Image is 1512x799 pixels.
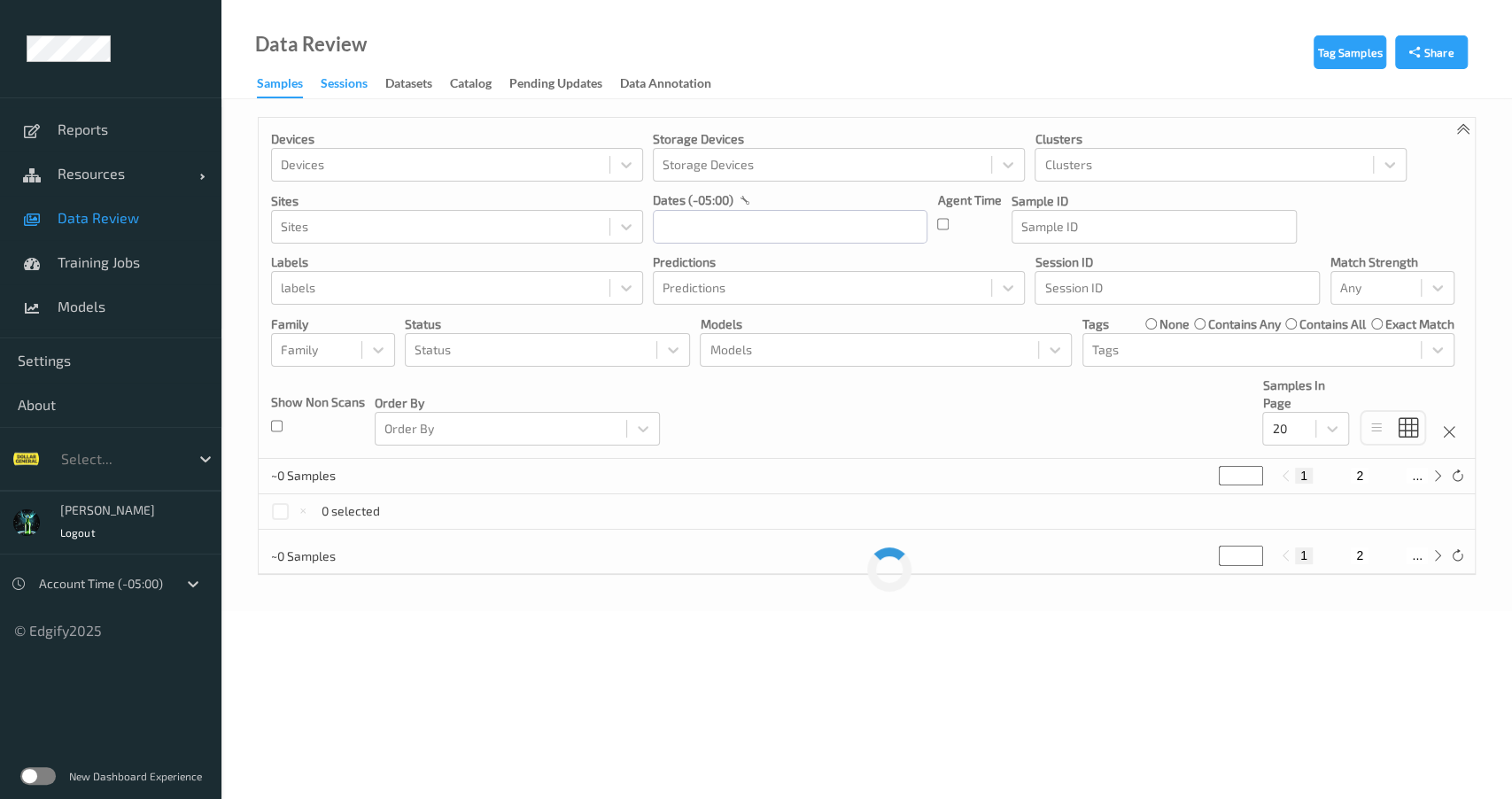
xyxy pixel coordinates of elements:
[255,35,367,53] div: Data Review
[1012,192,1297,210] p: Sample ID
[271,192,643,210] p: Sites
[1314,35,1386,69] button: Tag Samples
[620,74,711,97] div: Data Annotation
[1330,253,1454,271] p: Match Strength
[385,74,432,97] div: Datasets
[322,502,380,520] p: 0 selected
[1295,547,1313,563] button: 1
[271,253,643,271] p: labels
[509,72,620,97] a: Pending Updates
[1351,468,1369,484] button: 2
[937,191,1001,209] p: Agent Time
[1208,315,1281,333] label: contains any
[1262,376,1349,412] p: Samples In Page
[1082,315,1109,333] p: Tags
[1035,253,1320,271] p: Session ID
[271,547,404,565] p: ~0 Samples
[620,72,729,97] a: Data Annotation
[321,74,368,97] div: Sessions
[271,130,643,148] p: Devices
[271,467,404,485] p: ~0 Samples
[1407,547,1428,563] button: ...
[375,394,660,412] p: Order By
[1299,315,1366,333] label: contains all
[450,72,509,97] a: Catalog
[1035,130,1407,148] p: Clusters
[405,315,690,333] p: Status
[257,74,303,98] div: Samples
[653,191,733,209] p: dates (-05:00)
[653,130,1025,148] p: Storage Devices
[1351,547,1369,563] button: 2
[1395,35,1468,69] button: Share
[271,393,365,411] p: Show Non Scans
[257,72,321,98] a: Samples
[1159,315,1189,333] label: none
[1407,468,1428,484] button: ...
[700,315,1072,333] p: Models
[1295,468,1313,484] button: 1
[450,74,492,97] div: Catalog
[385,72,450,97] a: Datasets
[321,72,385,97] a: Sessions
[653,253,1025,271] p: Predictions
[509,74,602,97] div: Pending Updates
[1385,315,1454,333] label: exact match
[271,315,395,333] p: Family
